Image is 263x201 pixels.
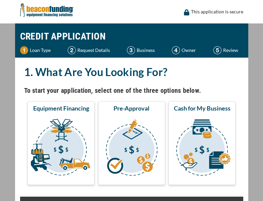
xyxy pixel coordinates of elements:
img: Step 2 [68,46,76,54]
img: Pre-Approval [100,115,164,182]
img: Step 1 [20,46,28,54]
p: Loan Type [30,46,51,54]
button: Pre-Approval [98,101,165,185]
p: Review [223,46,238,54]
span: Cash for My Business [174,104,231,112]
img: lock icon to convery security [184,9,189,15]
button: Equipment Financing [27,101,94,185]
h1: CREDIT APPLICATION [20,27,243,46]
p: Request Details [77,46,110,54]
img: Equipment Financing [29,115,93,182]
p: Owner [182,46,196,54]
img: Step 4 [172,46,180,54]
h2: 1. What Are You Looking For? [24,64,239,80]
p: Business [137,46,155,54]
span: Equipment Financing [33,104,89,112]
img: Step 5 [213,46,221,54]
img: Cash for My Business [170,115,234,182]
span: Pre-Approval [114,104,149,112]
p: This application is secure [191,8,243,16]
button: Cash for My Business [169,101,236,185]
img: Step 3 [127,46,135,54]
h4: To start your application, select one of the three options below. [24,85,239,96]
